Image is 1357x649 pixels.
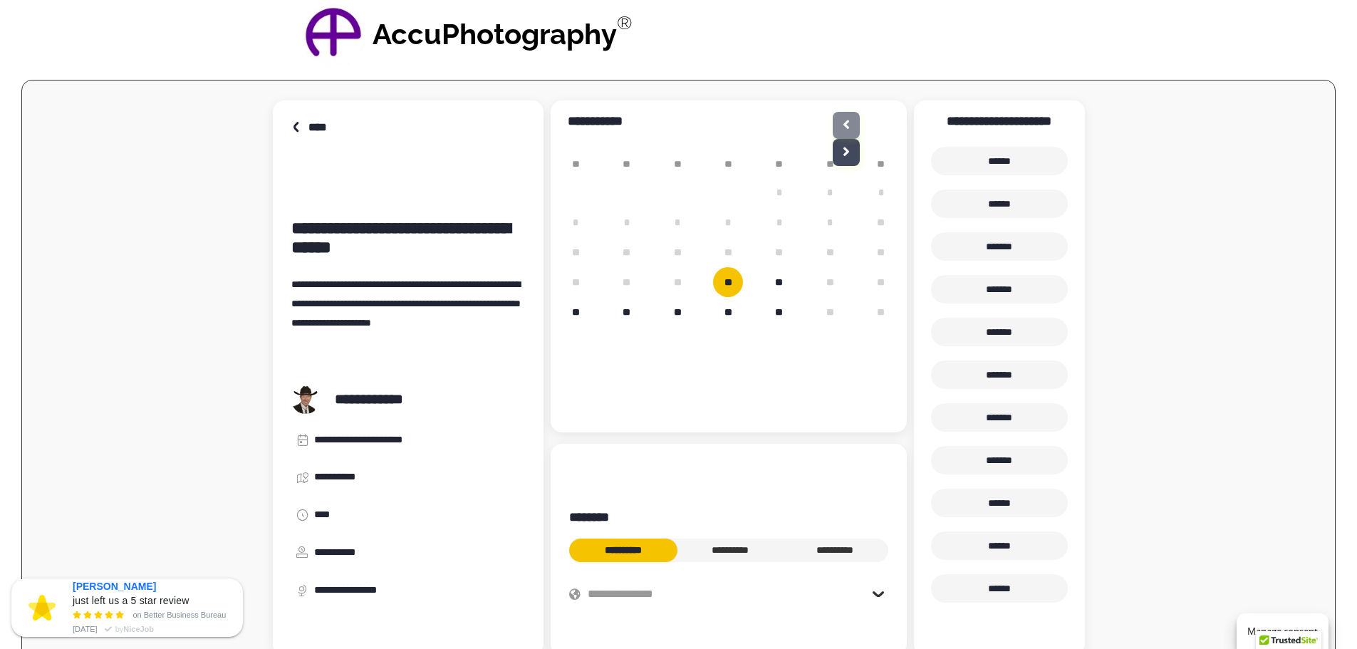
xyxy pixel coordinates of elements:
button: Manage consent [1237,613,1329,649]
span:  [101,623,115,638]
img: AccuPhotography [301,4,365,68]
span: [PERSON_NAME] [73,579,156,593]
a: AccuPhotography Logo - Professional Real Estate Photography and Media Services in Dallas, Texas [301,4,365,68]
span: just left us a 5 star review [73,593,189,608]
sup: Registered Trademark [617,12,633,33]
span: by [115,622,154,636]
span: on Better Business Bureau [132,609,226,621]
strong: AccuPhotography [373,17,617,51]
img: engage-placeholder--review.png [28,595,56,621]
span:  [73,611,126,623]
span: [DATE] [73,622,98,636]
strong: NiceJob [123,625,154,633]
